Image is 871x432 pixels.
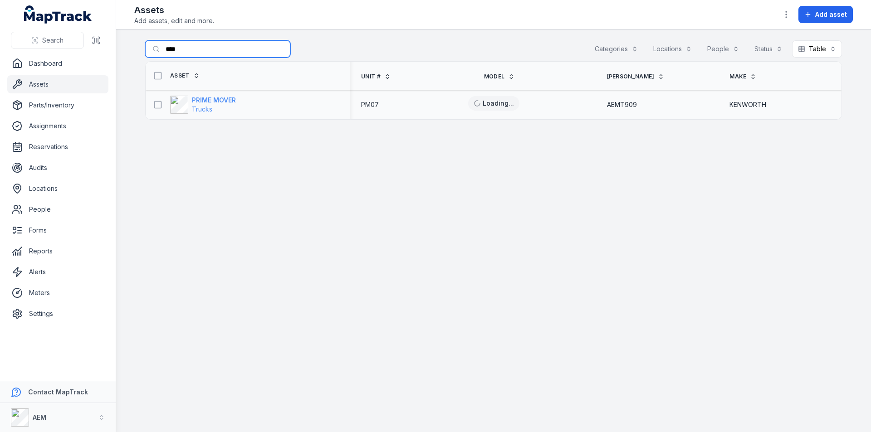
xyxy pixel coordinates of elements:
[170,72,190,79] span: Asset
[192,105,212,113] span: Trucks
[607,73,665,80] a: [PERSON_NAME]
[24,5,92,24] a: MapTrack
[28,388,88,396] strong: Contact MapTrack
[134,4,214,16] h2: Assets
[11,32,84,49] button: Search
[7,200,108,218] a: People
[7,242,108,260] a: Reports
[192,96,236,105] strong: PRIME MOVER
[7,180,108,198] a: Locations
[361,73,391,80] a: Unit #
[607,100,637,109] span: AEMT909
[729,100,766,109] span: KENWORTH
[7,263,108,281] a: Alerts
[798,6,853,23] button: Add asset
[729,73,746,80] span: Make
[170,96,236,114] a: PRIME MOVERTrucks
[607,73,655,80] span: [PERSON_NAME]
[42,36,64,45] span: Search
[361,73,381,80] span: Unit #
[484,100,501,109] span: T909
[792,40,842,58] button: Table
[7,221,108,239] a: Forms
[7,117,108,135] a: Assignments
[134,16,214,25] span: Add assets, edit and more.
[170,72,200,79] a: Asset
[484,73,505,80] span: Model
[815,10,847,19] span: Add asset
[7,138,108,156] a: Reservations
[749,40,788,58] button: Status
[7,159,108,177] a: Audits
[7,305,108,323] a: Settings
[7,54,108,73] a: Dashboard
[729,73,756,80] a: Make
[7,96,108,114] a: Parts/Inventory
[7,284,108,302] a: Meters
[7,75,108,93] a: Assets
[361,100,379,109] span: PM07
[484,73,515,80] a: Model
[701,40,745,58] button: People
[33,413,46,421] strong: AEM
